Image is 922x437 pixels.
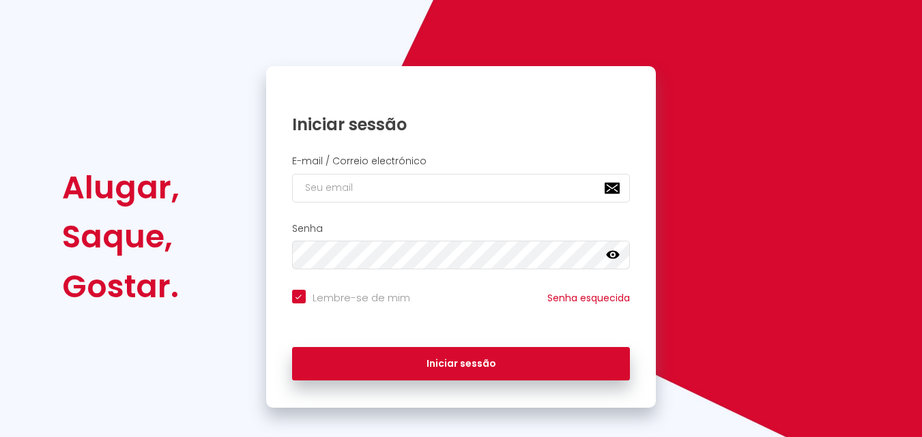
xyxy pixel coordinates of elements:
[292,223,631,235] h2: Senha
[292,155,631,167] h2: E-mail / Correio electrónico
[292,114,631,135] h1: Iniciar sessão
[62,262,179,311] div: Gostar.
[292,347,631,381] button: Iniciar sessão
[292,174,631,202] input: Seu email
[62,163,179,212] div: Alugar,
[62,212,179,261] div: Saque,
[547,291,630,305] a: Senha esquecida
[11,5,52,46] button: Ouvrir le widget de chat LiveChat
